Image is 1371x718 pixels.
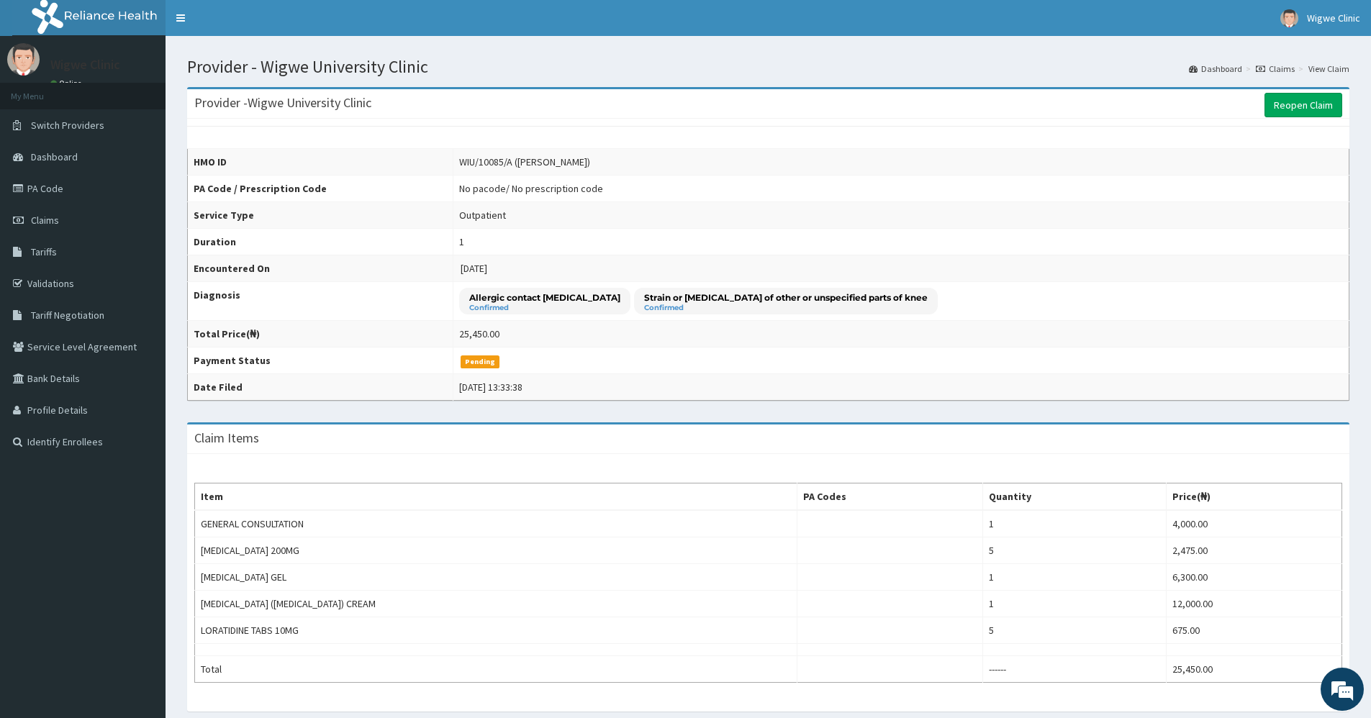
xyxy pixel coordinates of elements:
[236,7,271,42] div: Minimize live chat window
[1307,12,1360,24] span: Wigwe Clinic
[1280,9,1298,27] img: User Image
[1166,483,1341,511] th: Price(₦)
[188,321,453,347] th: Total Price(₦)
[1256,63,1295,75] a: Claims
[459,327,499,341] div: 25,450.00
[644,291,928,304] p: Strain or [MEDICAL_DATA] of other or unspecified parts of knee
[31,119,104,132] span: Switch Providers
[188,347,453,374] th: Payment Status
[195,483,797,511] th: Item
[50,78,85,88] a: Online
[195,617,797,644] td: LORATIDINE TABS 10MG
[195,591,797,617] td: [MEDICAL_DATA] ([MEDICAL_DATA]) CREAM
[188,229,453,255] th: Duration
[188,374,453,401] th: Date Filed
[7,43,40,76] img: User Image
[1166,617,1341,644] td: 675.00
[7,393,274,443] textarea: Type your message and hit 'Enter'
[31,150,78,163] span: Dashboard
[469,291,620,304] p: Allergic contact [MEDICAL_DATA]
[195,564,797,591] td: [MEDICAL_DATA] GEL
[1308,63,1349,75] a: View Claim
[31,214,59,227] span: Claims
[195,537,797,564] td: [MEDICAL_DATA] 200MG
[459,208,506,222] div: Outpatient
[188,149,453,176] th: HMO ID
[75,81,242,99] div: Chat with us now
[194,96,371,109] h3: Provider - Wigwe University Clinic
[188,282,453,321] th: Diagnosis
[1166,656,1341,683] td: 25,450.00
[1166,537,1341,564] td: 2,475.00
[1189,63,1242,75] a: Dashboard
[459,235,464,249] div: 1
[31,245,57,258] span: Tariffs
[983,591,1167,617] td: 1
[1166,510,1341,537] td: 4,000.00
[188,202,453,229] th: Service Type
[644,304,928,312] small: Confirmed
[983,537,1167,564] td: 5
[983,483,1167,511] th: Quantity
[31,309,104,322] span: Tariff Negotiation
[469,304,620,312] small: Confirmed
[461,355,500,368] span: Pending
[195,656,797,683] td: Total
[194,432,259,445] h3: Claim Items
[195,510,797,537] td: GENERAL CONSULTATION
[983,656,1167,683] td: ------
[50,58,120,71] p: Wigwe Clinic
[1166,591,1341,617] td: 12,000.00
[983,510,1167,537] td: 1
[459,181,603,196] div: No pacode / No prescription code
[1166,564,1341,591] td: 6,300.00
[83,181,199,327] span: We're online!
[983,564,1167,591] td: 1
[459,380,522,394] div: [DATE] 13:33:38
[188,255,453,282] th: Encountered On
[461,262,487,275] span: [DATE]
[188,176,453,202] th: PA Code / Prescription Code
[459,155,590,169] div: WIU/10085/A ([PERSON_NAME])
[1264,93,1342,117] a: Reopen Claim
[187,58,1349,76] h1: Provider - Wigwe University Clinic
[27,72,58,108] img: d_794563401_company_1708531726252_794563401
[983,617,1167,644] td: 5
[797,483,983,511] th: PA Codes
